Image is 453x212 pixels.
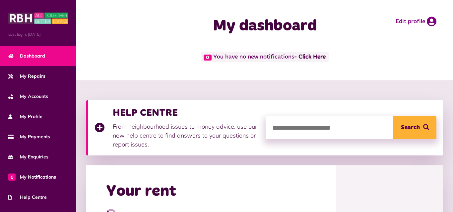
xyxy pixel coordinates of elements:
[8,194,47,201] span: Help Centre
[8,133,50,140] span: My Payments
[113,122,259,149] p: From neighbourhood issues to money advice, use our new help centre to find answers to your questi...
[8,113,42,120] span: My Profile
[8,93,48,100] span: My Accounts
[201,52,328,62] span: You have no new notifications
[8,12,68,25] img: MyRBH
[106,182,176,201] h2: Your rent
[294,54,326,60] a: - Click Here
[8,73,45,80] span: My Repairs
[8,173,16,181] span: 0
[8,31,68,37] span: Last login: [DATE]
[177,17,352,36] h1: My dashboard
[396,17,436,26] a: Edit profile
[8,53,45,60] span: Dashboard
[401,116,420,139] span: Search
[8,153,48,160] span: My Enquiries
[8,174,56,181] span: My Notifications
[113,107,259,119] h3: HELP CENTRE
[204,55,212,61] span: 0
[393,116,436,139] button: Search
